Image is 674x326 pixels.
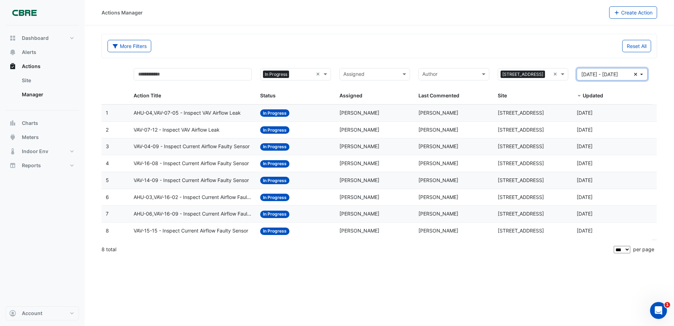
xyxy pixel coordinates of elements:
[498,228,544,234] span: [STREET_ADDRESS]
[134,193,252,201] span: AHU-03,VAV-16-02 - Inspect Current Airflow Faulty Sensor
[260,160,289,168] span: In Progress
[577,228,593,234] span: 2025-05-07T11:12:02.057
[633,246,654,252] span: per page
[16,73,79,87] a: Site
[22,120,38,127] span: Charts
[134,92,161,98] span: Action Title
[418,177,458,183] span: [PERSON_NAME]
[339,177,379,183] span: [PERSON_NAME]
[339,110,379,116] span: [PERSON_NAME]
[6,59,79,73] button: Actions
[498,127,544,133] span: [STREET_ADDRESS]
[16,87,79,102] a: Manager
[9,120,16,127] app-icon: Charts
[501,71,545,78] span: [STREET_ADDRESS]
[577,211,593,217] span: 2025-05-07T11:12:27.598
[418,110,458,116] span: [PERSON_NAME]
[134,126,220,134] span: VAV-07-12 - Inspect VAV Airflow Leak
[22,148,48,155] span: Indoor Env
[577,110,593,116] span: 2025-05-22T14:28:09.640
[260,143,289,151] span: In Progress
[260,92,276,98] span: Status
[418,194,458,200] span: [PERSON_NAME]
[9,148,16,155] app-icon: Indoor Env
[581,71,618,77] span: 01 Mar 25 - 31 May 25
[498,160,544,166] span: [STREET_ADDRESS]
[418,143,458,149] span: [PERSON_NAME]
[498,92,507,98] span: Site
[316,70,322,78] span: Clear
[6,158,79,173] button: Reports
[577,160,593,166] span: 2025-05-19T16:09:48.512
[260,177,289,184] span: In Progress
[6,144,79,158] button: Indoor Env
[106,228,109,234] span: 8
[339,228,379,234] span: [PERSON_NAME]
[577,127,593,133] span: 2025-05-22T14:28:02.258
[339,160,379,166] span: [PERSON_NAME]
[498,211,544,217] span: [STREET_ADDRESS]
[8,6,40,20] img: Company Logo
[9,134,16,141] app-icon: Meters
[22,162,41,169] span: Reports
[577,194,593,200] span: 2025-05-09T11:34:16.762
[6,130,79,144] button: Meters
[418,160,458,166] span: [PERSON_NAME]
[106,211,109,217] span: 7
[9,49,16,56] app-icon: Alerts
[339,127,379,133] span: [PERSON_NAME]
[134,227,248,235] span: VAV-15-15 - Inspect Current Airflow Faulty Sensor
[260,228,289,235] span: In Progress
[22,35,49,42] span: Dashboard
[583,92,603,98] span: Updated
[577,68,648,80] button: [DATE] - [DATE]
[134,159,249,168] span: VAV-16-08 - Inspect Current Airflow Faulty Sensor
[418,127,458,133] span: [PERSON_NAME]
[106,177,109,183] span: 5
[553,70,559,78] span: Clear
[260,126,289,134] span: In Progress
[108,40,151,52] button: More Filters
[498,110,544,116] span: [STREET_ADDRESS]
[134,143,250,151] span: VAV-04-09 - Inspect Current Airflow Faulty Sensor
[577,177,593,183] span: 2025-05-19T16:09:35.893
[339,194,379,200] span: [PERSON_NAME]
[106,143,109,149] span: 3
[106,127,109,133] span: 2
[609,6,657,19] button: Create Action
[498,194,544,200] span: [STREET_ADDRESS]
[22,49,36,56] span: Alerts
[6,116,79,130] button: Charts
[263,71,289,78] span: In Progress
[498,143,544,149] span: [STREET_ADDRESS]
[6,73,79,104] div: Actions
[650,302,667,319] iframe: Intercom live chat
[418,228,458,234] span: [PERSON_NAME]
[22,63,41,70] span: Actions
[102,241,612,258] div: 8 total
[134,109,241,117] span: AHU-04,VAV-07-05 - Inspect VAV Airflow Leak
[6,45,79,59] button: Alerts
[339,211,379,217] span: [PERSON_NAME]
[418,211,458,217] span: [PERSON_NAME]
[106,110,108,116] span: 1
[634,71,638,78] fa-icon: Clear
[6,306,79,320] button: Account
[260,194,289,201] span: In Progress
[9,63,16,70] app-icon: Actions
[260,109,289,117] span: In Progress
[664,302,670,308] span: 1
[134,210,252,218] span: AHU-06,VAV-16-09 - Inspect Current Airflow Faulty Sensor
[339,92,362,98] span: Assigned
[6,31,79,45] button: Dashboard
[622,40,651,52] button: Reset All
[106,160,109,166] span: 4
[22,310,42,317] span: Account
[9,162,16,169] app-icon: Reports
[9,35,16,42] app-icon: Dashboard
[134,176,249,185] span: VAV-14-09 - Inspect Current Airflow Faulty Sensor
[22,134,39,141] span: Meters
[418,92,459,98] span: Last Commented
[577,143,593,149] span: 2025-05-19T16:10:23.384
[106,194,109,200] span: 6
